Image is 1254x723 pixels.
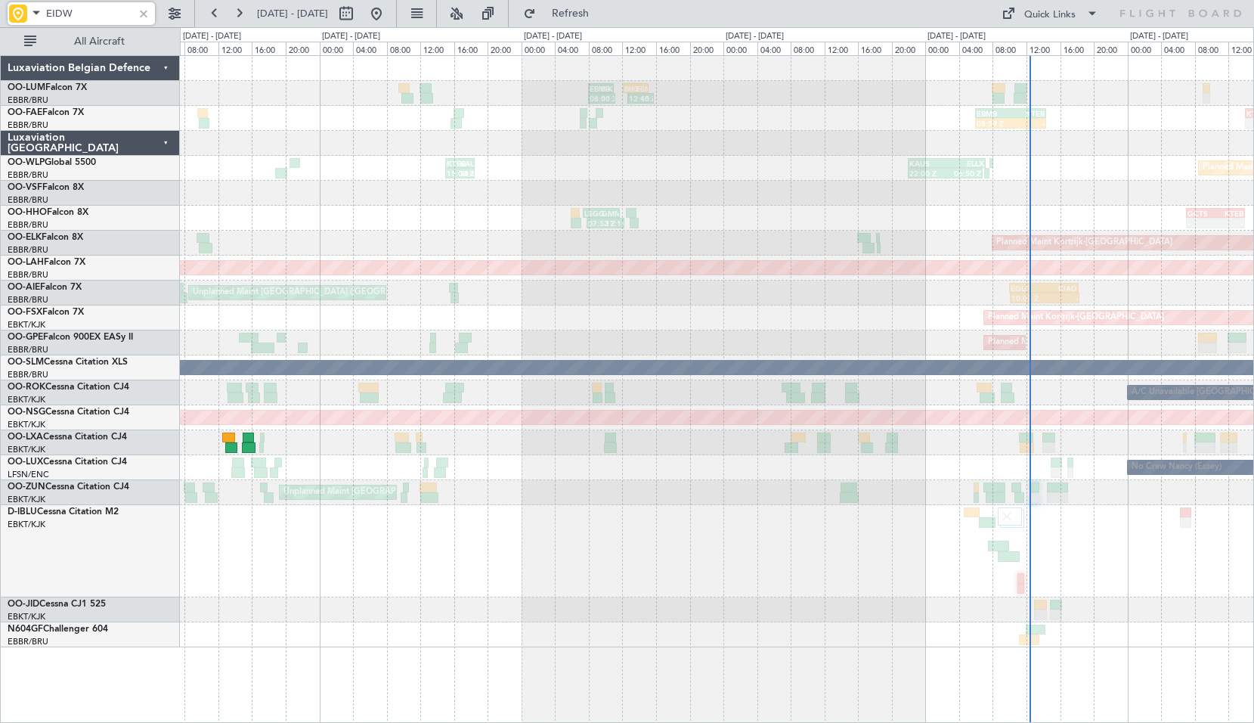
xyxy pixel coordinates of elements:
[8,108,42,117] span: OO-FAE
[447,159,460,168] div: KTEB
[602,209,618,218] div: GMMH
[988,306,1164,329] div: Planned Maint Kortrijk-[GEOGRAPHIC_DATA]
[959,42,993,55] div: 04:00
[791,42,825,55] div: 08:00
[17,29,164,54] button: All Aircraft
[8,469,49,480] a: LFSN/ENC
[1026,42,1060,55] div: 12:00
[909,159,946,168] div: KAUS
[996,231,1172,254] div: Planned Maint Kortrijk-[GEOGRAPHIC_DATA]
[8,519,45,530] a: EBKT/KJK
[8,219,48,231] a: EBBR/BRU
[8,194,48,206] a: EBBR/BRU
[656,42,690,55] div: 16:00
[8,283,82,292] a: OO-AIEFalcon 7X
[1215,209,1243,218] div: KTEB
[387,42,421,55] div: 08:00
[1130,30,1188,43] div: [DATE] - [DATE]
[524,30,582,43] div: [DATE] - [DATE]
[1000,510,1014,523] img: gray-close.svg
[1215,219,1243,228] div: -
[8,611,45,622] a: EBKT/KJK
[1132,456,1221,479] div: No Crew Nancy (Essey)
[1011,284,1044,293] div: EGLF
[1011,293,1045,303] div: 10:07 Z
[8,258,44,267] span: OO-LAH
[8,483,129,492] a: OO-ZUNCessna Citation CJ4
[892,42,926,55] div: 20:00
[8,408,45,417] span: OO-NSG
[1195,42,1229,55] div: 08:00
[8,358,44,367] span: OO-SLM
[522,42,556,55] div: 00:00
[8,507,119,517] a: D-IBLUCessna Citation M2
[183,30,241,43] div: [DATE] - [DATE]
[8,625,43,634] span: N604GF
[1161,42,1195,55] div: 04:00
[629,94,640,103] div: 12:40 Z
[636,84,647,93] div: EBMB
[8,258,85,267] a: OO-LAHFalcon 7X
[353,42,387,55] div: 04:00
[193,281,477,304] div: Unplanned Maint [GEOGRAPHIC_DATA] ([GEOGRAPHIC_DATA] National)
[322,30,380,43] div: [DATE] - [DATE]
[624,84,636,93] div: BIKF
[1187,209,1215,218] div: GCTS
[8,383,45,392] span: OO-ROK
[8,169,48,181] a: EBBR/BRU
[8,433,127,442] a: OO-LXACessna Citation CJ4
[8,108,84,117] a: OO-FAEFalcon 7X
[454,42,488,55] div: 16:00
[8,83,45,92] span: OO-LUM
[977,119,1011,128] div: 05:59 Z
[723,42,757,55] div: 00:00
[588,219,605,228] div: 07:52 Z
[1060,42,1095,55] div: 16:00
[8,383,129,392] a: OO-ROKCessna Citation CJ4
[8,233,42,242] span: OO-ELK
[8,419,45,430] a: EBKT/KJK
[8,294,48,306] a: EBBR/BRU
[539,8,602,19] span: Refresh
[1045,293,1078,303] div: -
[8,158,96,167] a: OO-WLPGlobal 5500
[8,283,40,292] span: OO-AIE
[46,2,133,25] input: Airport
[8,158,45,167] span: OO-WLP
[590,84,601,93] div: EBMB
[605,219,623,228] div: 12:14 Z
[909,169,945,178] div: 22:00 Z
[8,95,48,106] a: EBBR/BRU
[8,494,45,505] a: EBKT/KJK
[8,444,45,455] a: EBKT/KJK
[825,42,859,55] div: 12:00
[555,42,589,55] div: 04:00
[622,42,656,55] div: 12:00
[218,42,252,55] div: 12:00
[1094,42,1128,55] div: 20:00
[1044,284,1077,293] div: KIAD
[8,408,129,417] a: OO-NSGCessna Citation CJ4
[1187,219,1215,228] div: -
[8,308,42,317] span: OO-FSX
[946,169,981,178] div: 06:50 Z
[8,269,48,281] a: EBBR/BRU
[8,208,88,217] a: OO-HHOFalcon 8X
[8,344,48,355] a: EBBR/BRU
[460,169,473,178] div: 18:30 Z
[257,7,328,20] span: [DATE] - [DATE]
[8,369,48,380] a: EBBR/BRU
[283,481,532,504] div: Unplanned Maint [GEOGRAPHIC_DATA] ([GEOGRAPHIC_DATA])
[8,600,39,609] span: OO-JID
[460,159,473,168] div: KAUS
[420,42,454,55] div: 12:00
[447,169,460,178] div: 15:00 Z
[8,483,45,492] span: OO-ZUN
[8,636,48,647] a: EBBR/BRU
[8,319,45,330] a: EBKT/KJK
[8,433,43,442] span: OO-LXA
[252,42,286,55] div: 16:00
[286,42,320,55] div: 20:00
[602,94,614,103] div: 11:10 Z
[8,183,84,192] a: OO-VSFFalcon 8X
